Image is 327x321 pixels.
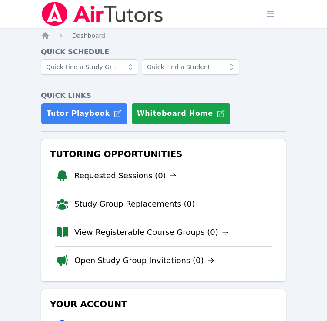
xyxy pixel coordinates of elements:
[74,254,214,267] a: Open Study Group Invitations (0)
[41,103,128,124] a: Tutor Playbook
[74,170,177,182] a: Requested Sessions (0)
[41,2,164,26] img: Air Tutors
[41,47,286,57] h4: Quick Schedule
[142,59,239,75] input: Quick Find a Student
[41,90,286,101] h4: Quick Links
[41,31,286,40] nav: Breadcrumb
[72,32,105,39] span: Dashboard
[131,103,231,124] button: Whiteboard Home
[48,146,279,162] h3: Tutoring Opportunities
[74,226,229,238] a: View Registerable Course Groups (0)
[74,198,205,210] a: Study Group Replacements (0)
[72,31,105,40] a: Dashboard
[41,59,138,75] input: Quick Find a Study Group
[48,296,279,312] h3: Your Account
